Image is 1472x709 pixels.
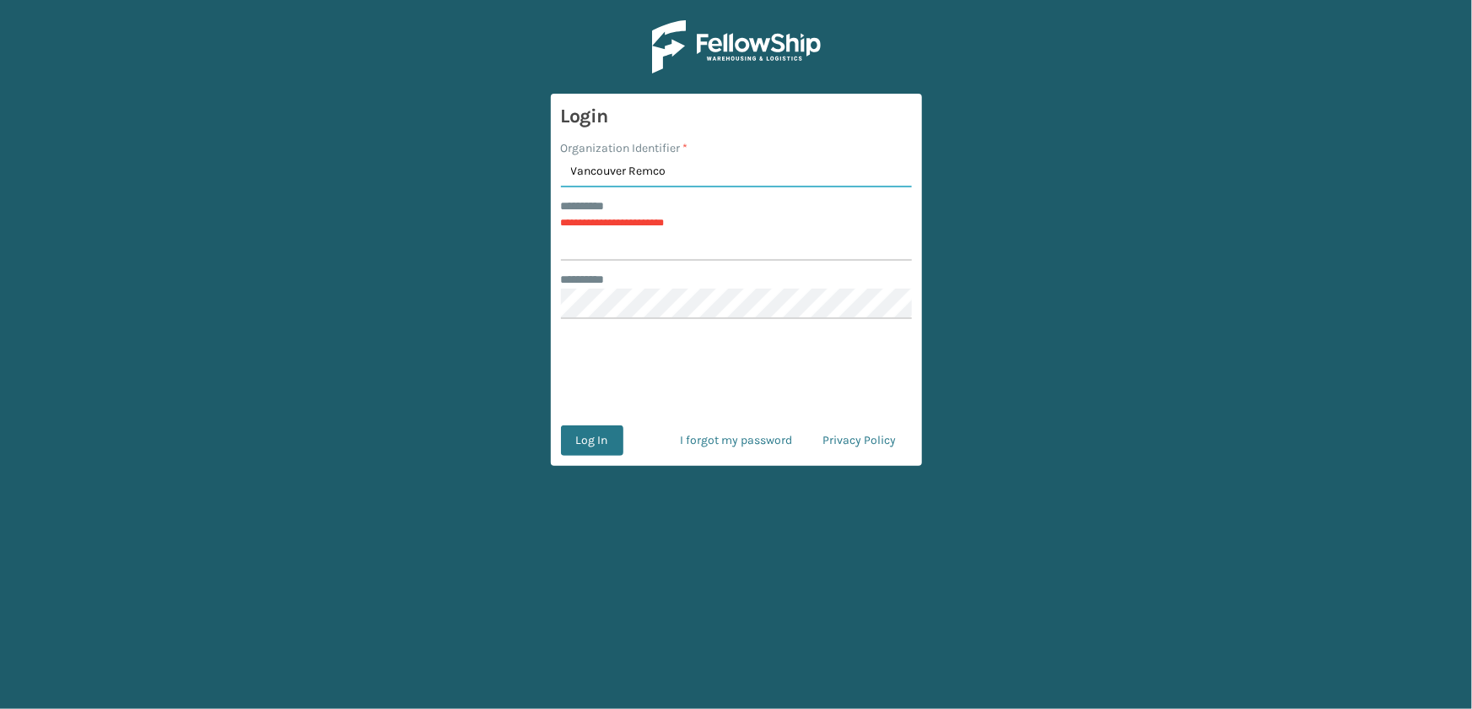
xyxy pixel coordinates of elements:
[808,425,912,456] a: Privacy Policy
[608,339,865,405] iframe: reCAPTCHA
[561,104,912,129] h3: Login
[561,139,688,157] label: Organization Identifier
[652,20,821,73] img: Logo
[561,425,623,456] button: Log In
[666,425,808,456] a: I forgot my password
